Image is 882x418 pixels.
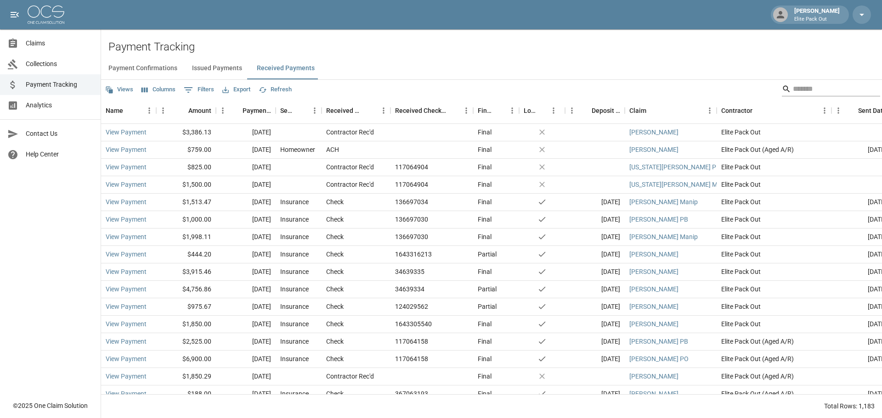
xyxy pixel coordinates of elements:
[26,80,93,89] span: Payment Tracking
[395,389,428,398] div: 367063193
[782,82,880,98] div: Search
[326,197,344,206] div: Check
[280,389,309,398] div: Insurance
[395,232,428,241] div: 136697030
[216,104,230,117] button: Menu
[818,104,831,117] button: Menu
[717,263,831,281] div: Elite Pack Out
[175,104,188,117] button: Sort
[230,104,243,117] button: Sort
[629,180,730,189] a: [US_STATE][PERSON_NAME] Manip
[565,281,625,298] div: [DATE]
[565,211,625,229] div: [DATE]
[13,401,88,410] div: © 2025 One Claim Solution
[326,128,374,137] div: Contractor Rec'd
[26,59,93,69] span: Collections
[156,159,216,176] div: $825.00
[216,368,276,385] div: [DATE]
[629,215,688,224] a: [PERSON_NAME] PB
[478,389,492,398] div: Final
[326,180,374,189] div: Contractor Rec'd
[629,250,678,259] a: [PERSON_NAME]
[478,215,492,224] div: Final
[565,194,625,211] div: [DATE]
[565,246,625,263] div: [DATE]
[103,83,136,97] button: Views
[156,316,216,333] div: $1,850.00
[106,98,123,123] div: Name
[395,302,428,311] div: 124029562
[629,284,678,294] a: [PERSON_NAME]
[101,98,156,123] div: Name
[216,281,276,298] div: [DATE]
[395,250,432,259] div: 1643316213
[717,211,831,229] div: Elite Pack Out
[791,6,843,23] div: [PERSON_NAME]
[142,104,156,117] button: Menu
[395,319,432,329] div: 1643305540
[326,232,344,241] div: Check
[216,98,276,123] div: Payment Date
[717,333,831,351] div: Elite Pack Out (Aged A/R)
[629,302,678,311] a: [PERSON_NAME]
[579,104,592,117] button: Sort
[108,40,882,54] h2: Payment Tracking
[629,145,678,154] a: [PERSON_NAME]
[139,83,178,97] button: Select columns
[26,129,93,139] span: Contact Us
[326,302,344,311] div: Check
[326,162,374,172] div: Contractor Rec'd
[106,319,147,329] a: View Payment
[717,124,831,141] div: Elite Pack Out
[181,83,216,97] button: Show filters
[216,333,276,351] div: [DATE]
[326,98,364,123] div: Received Method
[395,284,424,294] div: 34639334
[220,83,253,97] button: Export
[156,263,216,281] div: $3,915.46
[717,316,831,333] div: Elite Pack Out
[106,162,147,172] a: View Payment
[845,104,858,117] button: Sort
[216,194,276,211] div: [DATE]
[156,281,216,298] div: $4,756.86
[478,354,492,363] div: Final
[824,401,875,411] div: Total Rows: 1,183
[216,246,276,263] div: [DATE]
[326,267,344,276] div: Check
[280,250,309,259] div: Insurance
[106,197,147,206] a: View Payment
[326,215,344,224] div: Check
[625,98,717,123] div: Claim
[478,180,492,189] div: Final
[6,6,24,24] button: open drawer
[243,98,271,123] div: Payment Date
[478,302,497,311] div: Partial
[26,150,93,159] span: Help Center
[280,337,309,346] div: Insurance
[478,284,497,294] div: Partial
[326,372,374,381] div: Contractor Rec'd
[629,98,646,123] div: Claim
[565,98,625,123] div: Deposit Date
[326,284,344,294] div: Check
[629,354,689,363] a: [PERSON_NAME] PO
[717,298,831,316] div: Elite Pack Out
[629,319,678,329] a: [PERSON_NAME]
[280,319,309,329] div: Insurance
[565,104,579,117] button: Menu
[156,98,216,123] div: Amount
[478,98,492,123] div: Final/Partial
[717,98,831,123] div: Contractor
[106,372,147,381] a: View Payment
[492,104,505,117] button: Sort
[216,176,276,194] div: [DATE]
[188,98,211,123] div: Amount
[395,197,428,206] div: 136697034
[156,298,216,316] div: $975.67
[156,176,216,194] div: $1,500.00
[478,319,492,329] div: Final
[395,162,428,172] div: 117064904
[395,267,424,276] div: 34639335
[478,250,497,259] div: Partial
